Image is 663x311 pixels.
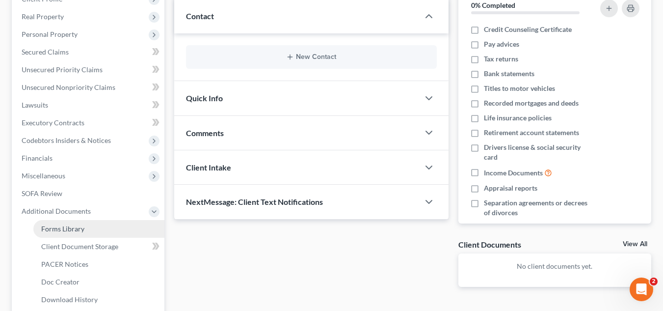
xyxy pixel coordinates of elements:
[484,84,555,93] span: Titles to motor vehicles
[41,242,118,251] span: Client Document Storage
[22,207,91,215] span: Additional Documents
[41,225,84,233] span: Forms Library
[650,278,658,285] span: 2
[14,61,164,79] a: Unsecured Priority Claims
[33,273,164,291] a: Doc Creator
[466,261,643,271] p: No client documents yet.
[484,98,579,108] span: Recorded mortgages and deeds
[623,241,647,248] a: View All
[33,220,164,238] a: Forms Library
[33,255,164,273] a: PACER Notices
[194,53,429,61] button: New Contact
[22,12,64,21] span: Real Property
[41,295,98,304] span: Download History
[14,96,164,114] a: Lawsuits
[186,197,323,206] span: NextMessage: Client Text Notifications
[484,183,537,193] span: Appraisal reports
[484,142,595,162] span: Drivers license & social security card
[33,238,164,255] a: Client Document Storage
[14,185,164,202] a: SOFA Review
[14,43,164,61] a: Secured Claims
[22,171,65,180] span: Miscellaneous
[33,291,164,309] a: Download History
[22,136,111,144] span: Codebtors Insiders & Notices
[22,189,62,198] span: SOFA Review
[484,113,552,123] span: Life insurance policies
[22,154,53,162] span: Financials
[14,114,164,132] a: Executory Contracts
[484,25,572,34] span: Credit Counseling Certificate
[484,128,579,138] span: Retirement account statements
[22,65,103,74] span: Unsecured Priority Claims
[41,278,80,286] span: Doc Creator
[484,198,595,218] span: Separation agreements or decrees of divorces
[22,118,84,127] span: Executory Contracts
[186,93,223,103] span: Quick Info
[186,128,224,138] span: Comments
[484,54,518,64] span: Tax returns
[186,163,231,172] span: Client Intake
[458,239,521,250] div: Client Documents
[186,11,214,21] span: Contact
[22,101,48,109] span: Lawsuits
[22,30,78,38] span: Personal Property
[14,79,164,96] a: Unsecured Nonpriority Claims
[484,39,519,49] span: Pay advices
[484,69,534,79] span: Bank statements
[41,260,88,268] span: PACER Notices
[22,48,69,56] span: Secured Claims
[471,1,515,9] strong: 0% Completed
[630,278,653,301] iframe: Intercom live chat
[22,83,115,91] span: Unsecured Nonpriority Claims
[484,168,543,178] span: Income Documents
